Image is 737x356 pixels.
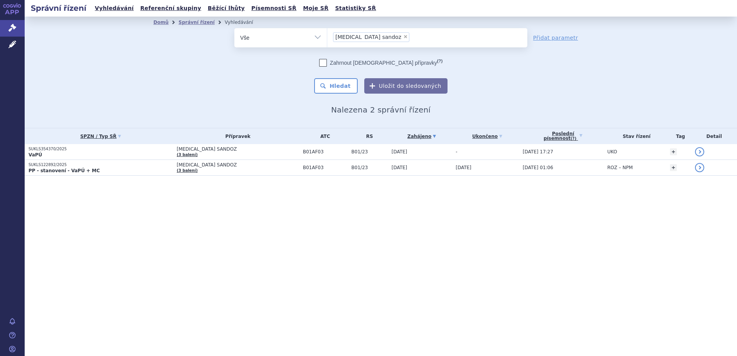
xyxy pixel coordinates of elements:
span: [MEDICAL_DATA] sandoz [335,34,401,40]
a: Přidat parametr [533,34,578,42]
th: Tag [666,128,692,144]
span: B01/23 [352,165,388,170]
th: Stav řízení [603,128,666,144]
a: detail [695,147,704,156]
input: [MEDICAL_DATA] sandoz [412,32,416,42]
a: Písemnosti SŘ [249,3,299,13]
button: Hledat [314,78,358,94]
a: Domů [153,20,168,25]
a: Poslednípísemnost(?) [523,128,603,144]
abbr: (?) [570,136,576,141]
label: Zahrnout [DEMOGRAPHIC_DATA] přípravky [319,59,443,67]
span: [DATE] [392,149,407,154]
th: ATC [299,128,348,144]
a: detail [695,163,704,172]
strong: PP - stanovení - VaPÚ + MC [29,168,100,173]
p: SUKLS122892/2025 [29,162,173,168]
span: - [456,149,457,154]
a: SPZN / Typ SŘ [29,131,173,142]
abbr: (?) [437,59,443,64]
span: Nalezena 2 správní řízení [331,105,431,114]
th: Přípravek [173,128,299,144]
a: Referenční skupiny [138,3,204,13]
a: Správní řízení [178,20,215,25]
a: Statistiky SŘ [333,3,378,13]
span: [DATE] [392,165,407,170]
span: B01AF03 [303,165,348,170]
a: Moje SŘ [301,3,331,13]
strong: VaPÚ [29,152,42,158]
a: Zahájeno [392,131,452,142]
a: Vyhledávání [93,3,136,13]
p: SUKLS354370/2025 [29,146,173,152]
span: ROZ – NPM [607,165,633,170]
a: Ukončeno [456,131,519,142]
th: Detail [691,128,737,144]
span: [DATE] 01:06 [523,165,553,170]
span: B01AF03 [303,149,348,154]
a: (3 balení) [177,168,197,173]
span: [DATE] 17:27 [523,149,553,154]
th: RS [348,128,388,144]
span: UKO [607,149,617,154]
a: Běžící lhůty [205,3,247,13]
h2: Správní řízení [25,3,93,13]
a: + [670,148,677,155]
span: × [403,34,408,39]
span: [MEDICAL_DATA] SANDOZ [177,146,299,152]
a: (3 balení) [177,153,197,157]
button: Uložit do sledovaných [364,78,448,94]
span: [DATE] [456,165,471,170]
li: Vyhledávání [225,17,263,28]
a: + [670,164,677,171]
span: [MEDICAL_DATA] SANDOZ [177,162,299,168]
span: B01/23 [352,149,388,154]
